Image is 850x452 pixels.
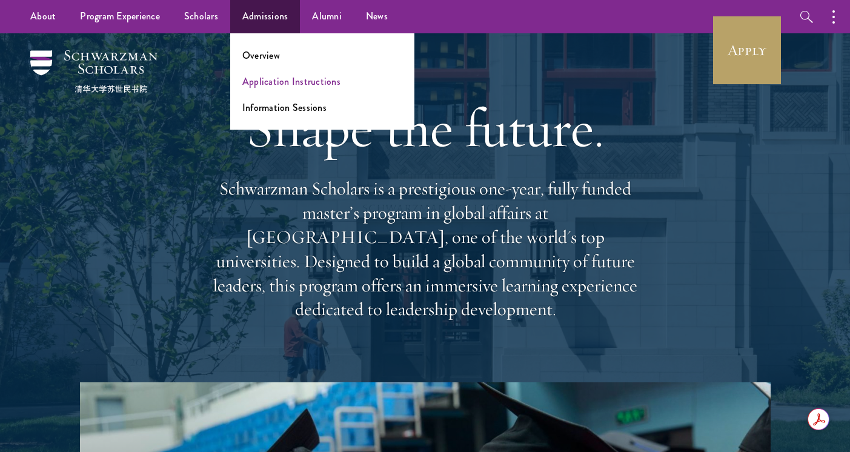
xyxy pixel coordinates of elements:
[30,50,158,93] img: Schwarzman Scholars
[713,16,781,84] a: Apply
[207,177,643,322] p: Schwarzman Scholars is a prestigious one-year, fully funded master’s program in global affairs at...
[207,94,643,162] h1: Shape the future.
[242,101,327,115] a: Information Sessions
[242,48,280,62] a: Overview
[242,75,340,88] a: Application Instructions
